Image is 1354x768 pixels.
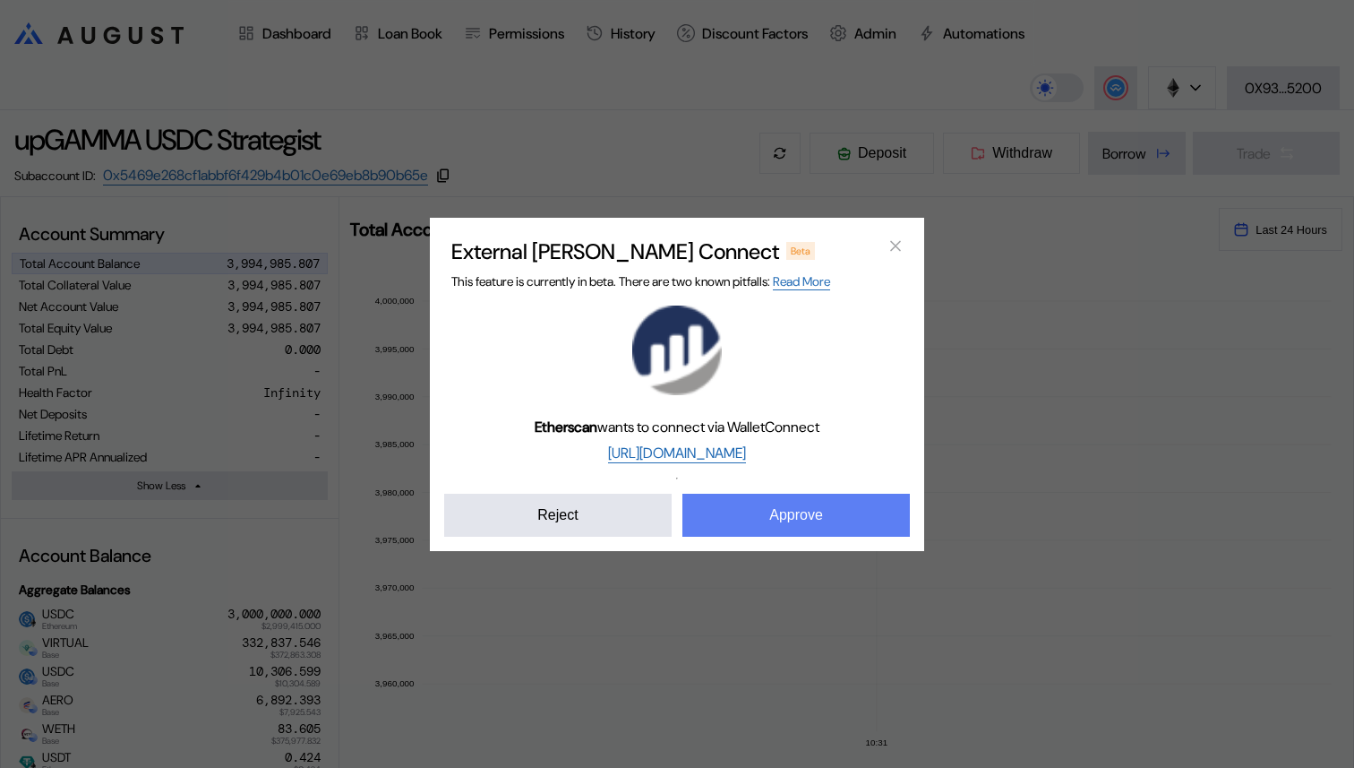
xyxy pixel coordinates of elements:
div: Beta [786,242,815,260]
span: wants to connect via WalletConnect [535,418,819,436]
img: Etherscan logo [632,306,722,395]
button: Approve [682,494,910,537]
b: Etherscan [535,418,597,436]
a: [URL][DOMAIN_NAME] [608,444,746,463]
button: close modal [881,232,910,261]
a: Read More [773,273,830,290]
button: Reject [444,494,672,537]
span: This feature is currently in beta. There are two known pitfalls: [451,273,830,290]
h2: External [PERSON_NAME] Connect [451,237,779,265]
